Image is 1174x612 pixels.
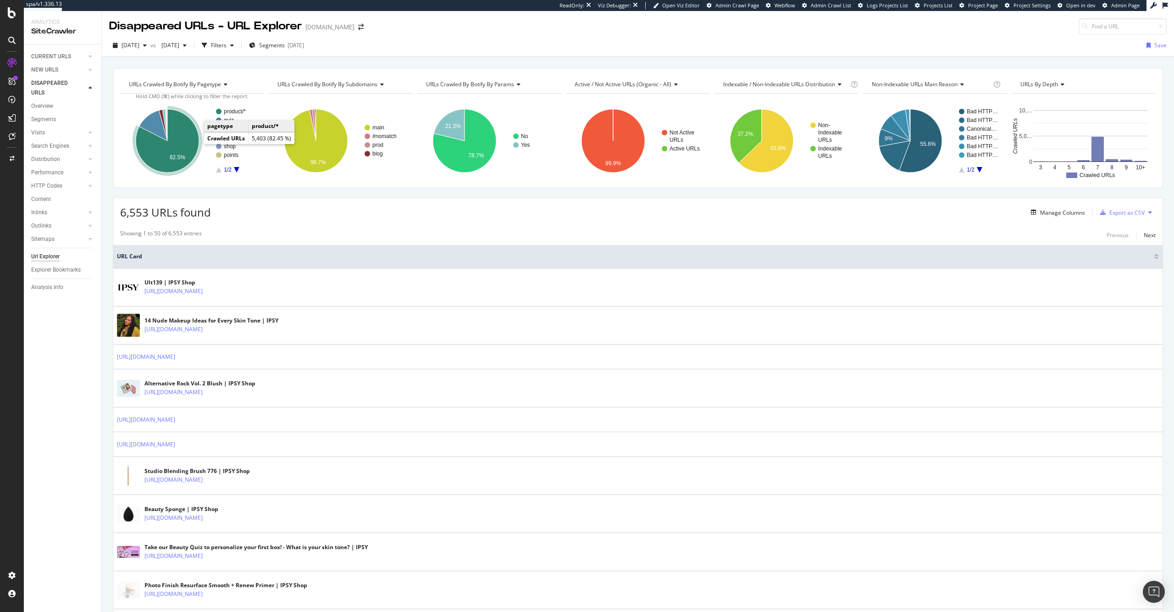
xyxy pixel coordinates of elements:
span: Open in dev [1066,2,1096,9]
text: Canonical… [967,126,997,132]
text: 99.9% [605,160,621,167]
a: Explorer Bookmarks [31,265,95,275]
a: [URL][DOMAIN_NAME] [144,513,203,523]
text: No [521,133,528,139]
div: 14 Nude Makeup Ideas for Every Skin Tone | IPSY [144,317,278,325]
text: 0 [1029,159,1032,165]
td: pagetype [204,120,249,132]
div: Studio Blending Brush 776 | IPSY Shop [144,467,250,475]
text: Not Active [670,129,694,136]
text: 10,… [1019,107,1032,114]
a: Webflow [766,2,795,9]
div: Analysis Info [31,283,63,292]
text: points [224,152,238,158]
a: [URL][DOMAIN_NAME] [144,325,203,334]
div: Inlinks [31,208,47,217]
button: Save [1143,38,1167,53]
button: Segments[DATE] [245,38,308,53]
a: DISAPPEARED URLS [31,78,86,98]
text: URLs [670,137,683,143]
text: URLs [818,153,832,159]
div: HTTP Codes [31,181,62,191]
div: A chart. [1012,101,1155,181]
div: A chart. [863,101,1006,181]
img: main image [117,506,140,523]
img: main image [117,582,140,599]
text: 1/2 [967,167,975,173]
div: A chart. [120,101,263,181]
div: Performance [31,168,63,178]
a: [URL][DOMAIN_NAME] [144,475,203,484]
text: Active URLs [670,145,700,152]
button: Filters [198,38,238,53]
text: 8 [1110,164,1113,171]
button: Manage Columns [1027,207,1085,218]
text: 37.2% [737,131,753,137]
span: Projects List [924,2,952,9]
a: Segments [31,115,95,124]
text: 1/2 [224,167,232,173]
text: #nomatch [372,133,397,139]
text: Bad HTTP… [967,143,998,150]
a: Projects List [915,2,952,9]
a: [URL][DOMAIN_NAME] [117,415,175,424]
text: blog [372,150,383,157]
span: Hold CMD (⌘) while clicking to filter the report. [136,93,249,100]
a: Visits [31,128,86,138]
img: main image [117,464,140,487]
a: Overview [31,101,95,111]
button: Next [1144,229,1156,240]
span: URLs Crawled By Botify By params [426,80,514,88]
a: Content [31,195,95,204]
text: Indexable [818,145,842,152]
div: Disappeared URLs - URL Explorer [109,18,302,34]
h4: URLs Crawled By Botify By subdomains [276,77,404,92]
a: Logs Projects List [858,2,908,9]
img: main image [117,314,140,337]
a: [URL][DOMAIN_NAME] [117,352,175,362]
div: arrow-right-arrow-left [358,24,364,30]
h4: Indexable / Non-Indexable URLs Distribution [721,77,849,92]
div: Overview [31,101,53,111]
div: A chart. [269,101,412,181]
svg: A chart. [566,101,709,181]
div: Content [31,195,51,204]
text: 6 [1082,164,1085,171]
text: Bad HTTP… [967,152,998,158]
text: Non- [818,122,830,128]
span: Active / Not Active URLs (organic - all) [575,80,671,88]
div: Filters [211,41,227,49]
div: Ult139 | IPSY Shop [144,278,243,287]
div: [DOMAIN_NAME] [305,22,354,32]
span: URL Card [117,252,1152,261]
div: NEW URLS [31,65,58,75]
a: Admin Crawl Page [707,2,759,9]
a: Search Engines [31,141,86,151]
text: Bad HTTP… [967,108,998,115]
a: CURRENT URLS [31,52,86,61]
a: HTTP Codes [31,181,86,191]
div: A chart. [417,101,560,181]
input: Find a URL [1079,18,1167,34]
text: main [372,124,384,131]
text: Indexable [818,129,842,136]
span: Admin Crawl List [811,2,851,9]
a: [URL][DOMAIN_NAME] [117,440,175,449]
a: [URL][DOMAIN_NAME] [144,388,203,397]
text: 5,0… [1019,133,1032,139]
div: Open Intercom Messenger [1143,581,1165,603]
button: [DATE] [109,38,150,53]
div: Analytics [31,18,94,26]
text: 9 [1124,164,1128,171]
a: Admin Crawl List [802,2,851,9]
text: shop [224,143,236,150]
text: Bad HTTP… [967,117,998,123]
a: Admin Page [1102,2,1140,9]
button: Previous [1107,229,1129,240]
div: Viz Debugger: [598,2,631,9]
div: Visits [31,128,45,138]
svg: A chart. [714,101,858,181]
span: 6,553 URLs found [120,205,211,220]
text: 10+ [1136,164,1145,171]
